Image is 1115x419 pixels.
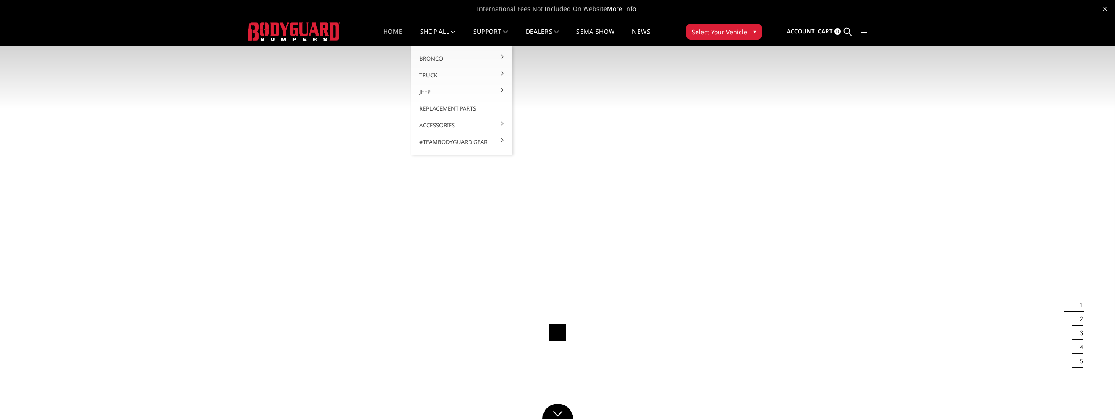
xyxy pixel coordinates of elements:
img: BODYGUARD BUMPERS [248,22,340,40]
button: 1 of 5 [1075,298,1083,312]
span: ▾ [753,27,756,36]
button: 5 of 5 [1075,354,1083,368]
span: 0 [834,28,841,35]
a: Dealers [526,29,559,46]
a: Replacement Parts [415,100,509,117]
a: Jeep [415,83,509,100]
a: Accessories [415,117,509,134]
a: Truck [415,67,509,83]
a: Account [787,20,815,43]
a: Home [383,29,402,46]
a: Click to Down [542,404,573,419]
a: #TeamBodyguard Gear [415,134,509,150]
button: 2 of 5 [1075,312,1083,326]
span: Account [787,27,815,35]
button: 3 of 5 [1075,326,1083,340]
a: Support [473,29,508,46]
a: SEMA Show [576,29,614,46]
span: Select Your Vehicle [692,27,747,36]
a: Cart 0 [818,20,841,43]
button: Select Your Vehicle [686,24,762,40]
span: Cart [818,27,833,35]
a: News [632,29,650,46]
a: shop all [420,29,456,46]
a: Bronco [415,50,509,67]
a: More Info [607,4,636,13]
button: 4 of 5 [1075,340,1083,354]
